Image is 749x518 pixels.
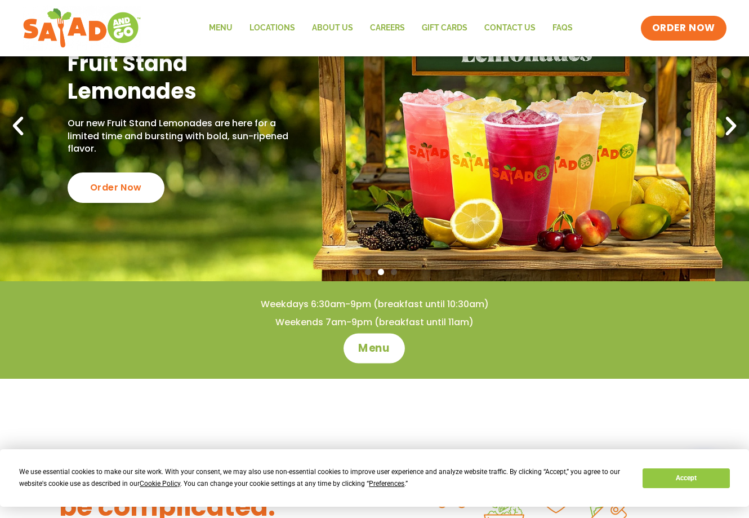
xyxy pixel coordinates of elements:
p: Our new Fruit Stand Lemonades are here for a limited time and bursting with bold, sun-ripened fla... [68,117,292,155]
h4: Weekends 7am-9pm (breakfast until 11am) [23,316,726,329]
a: Locations [241,15,304,41]
span: Menu [359,341,391,356]
span: Go to slide 2 [365,269,371,275]
button: Accept [643,468,729,488]
a: GIFT CARDS [413,15,476,41]
img: new-SAG-logo-768×292 [23,6,141,51]
h2: Fruit Stand Lemonades [68,50,292,105]
div: Previous slide [6,114,30,139]
nav: Menu [200,15,581,41]
div: Next slide [719,114,743,139]
span: Go to slide 1 [352,269,358,275]
span: Go to slide 3 [378,269,384,275]
a: Careers [362,15,413,41]
a: Menu [344,333,405,363]
div: Order Now [68,172,164,203]
span: Cookie Policy [140,480,180,488]
span: Preferences [369,480,404,488]
a: Contact Us [476,15,544,41]
a: Menu [200,15,241,41]
a: FAQs [544,15,581,41]
h4: Weekdays 6:30am-9pm (breakfast until 10:30am) [23,298,726,311]
a: ORDER NOW [641,16,726,41]
div: We use essential cookies to make our site work. With your consent, we may also use non-essential ... [19,466,629,490]
a: About Us [304,15,362,41]
span: ORDER NOW [652,21,715,35]
span: Go to slide 4 [391,269,397,275]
